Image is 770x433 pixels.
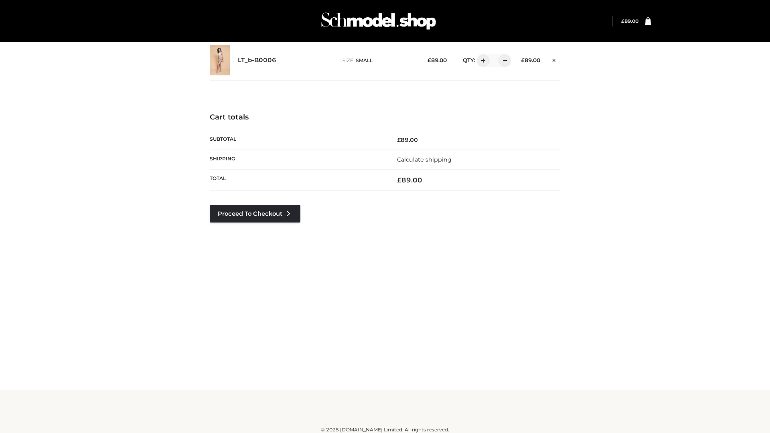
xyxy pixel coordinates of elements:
bdi: 89.00 [397,176,422,184]
th: Total [210,170,385,191]
th: Shipping [210,150,385,169]
bdi: 89.00 [621,18,638,24]
span: SMALL [356,57,373,63]
a: LT_b-B0006 [238,57,276,64]
th: Subtotal [210,130,385,150]
p: size : [342,57,415,64]
img: Schmodel Admin 964 [318,5,439,37]
a: Remove this item [548,54,560,65]
bdi: 89.00 [397,136,418,144]
div: QTY: [455,54,509,67]
bdi: 89.00 [521,57,540,63]
a: Calculate shipping [397,156,452,163]
a: Proceed to Checkout [210,205,300,223]
span: £ [428,57,431,63]
h4: Cart totals [210,113,560,122]
a: £89.00 [621,18,638,24]
bdi: 89.00 [428,57,447,63]
span: £ [397,136,401,144]
span: £ [621,18,624,24]
span: £ [397,176,401,184]
span: £ [521,57,525,63]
